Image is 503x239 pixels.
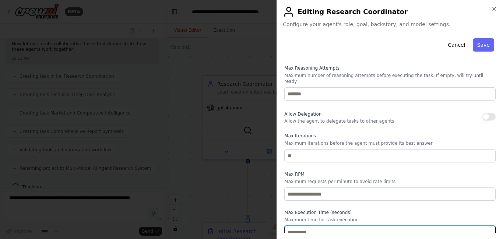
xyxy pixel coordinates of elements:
[443,38,469,52] button: Cancel
[284,112,321,117] span: Allow Delegation
[284,210,496,215] label: Max Execution Time (seconds)
[284,65,496,71] label: Max Reasoning Attempts
[284,133,496,139] label: Max Iterations
[473,38,494,52] button: Save
[284,171,496,177] label: Max RPM
[284,73,496,84] p: Maximum number of reasoning attempts before executing the task. If empty, will try until ready.
[284,118,394,124] p: Allow the agent to delegate tasks to other agents
[284,179,496,184] p: Maximum requests per minute to avoid rate limits
[284,140,496,146] p: Maximum iterations before the agent must provide its best answer
[283,6,497,18] h2: Editing Research Coordinator
[283,21,497,28] span: Configure your agent's role, goal, backstory, and model settings.
[284,217,496,223] p: Maximum time for task execution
